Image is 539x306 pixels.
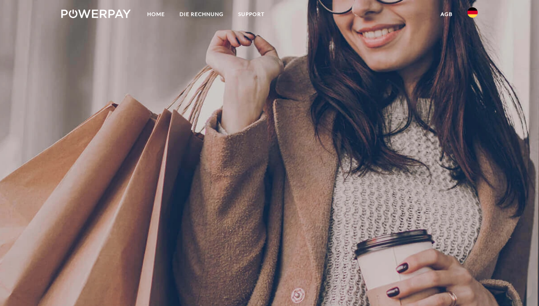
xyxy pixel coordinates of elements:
[231,6,272,22] a: SUPPORT
[140,6,172,22] a: Home
[61,9,131,18] img: logo-powerpay-white.svg
[433,6,460,22] a: agb
[504,272,532,299] iframe: Schaltfläche zum Öffnen des Messaging-Fensters
[172,6,231,22] a: DIE RECHNUNG
[467,7,478,18] img: de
